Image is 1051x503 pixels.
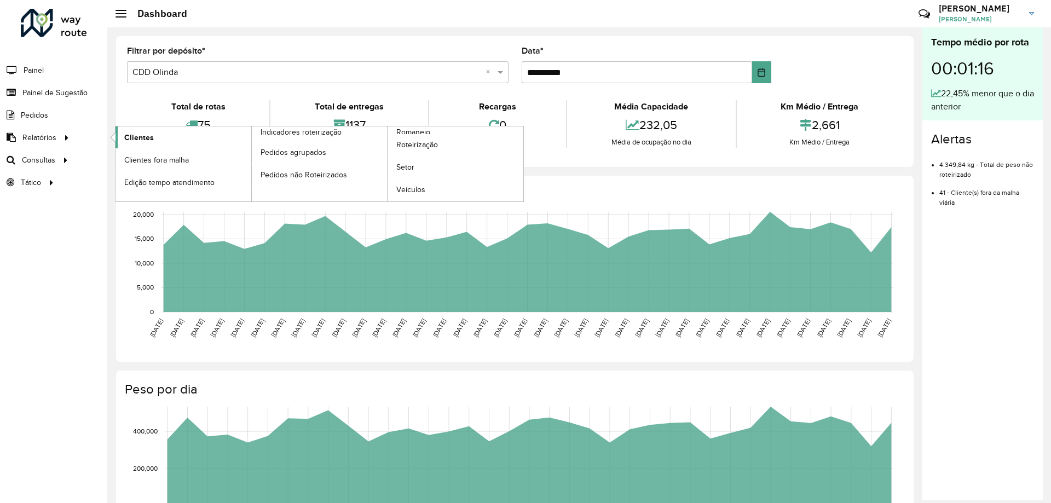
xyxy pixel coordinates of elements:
div: 232,05 [570,113,732,137]
text: [DATE] [270,317,286,338]
a: Contato Rápido [913,2,936,26]
text: [DATE] [512,317,528,338]
div: Km Médio / Entrega [740,100,900,113]
span: Setor [396,161,414,173]
a: Setor [388,157,523,178]
a: Veículos [388,179,523,201]
a: Edição tempo atendimento [116,171,251,193]
a: Pedidos agrupados [252,141,388,163]
text: [DATE] [290,317,306,338]
a: Pedidos não Roteirizados [252,164,388,186]
text: [DATE] [593,317,609,338]
span: Consultas [22,154,55,166]
text: [DATE] [250,317,265,338]
div: 00:01:16 [931,50,1034,87]
text: 5,000 [137,284,154,291]
div: 22,45% menor que o dia anterior [931,87,1034,113]
a: Clientes fora malha [116,149,251,171]
text: [DATE] [674,317,690,338]
text: [DATE] [371,317,386,338]
button: Choose Date [752,61,771,83]
text: [DATE] [876,317,892,338]
text: [DATE] [431,317,447,338]
text: 200,000 [133,465,158,472]
text: [DATE] [310,317,326,338]
label: Filtrar por depósito [127,44,205,57]
text: [DATE] [634,317,650,338]
text: [DATE] [714,317,730,338]
h3: [PERSON_NAME] [939,3,1021,14]
div: Total de entregas [273,100,425,113]
a: Clientes [116,126,251,148]
text: [DATE] [148,317,164,338]
span: Romaneio [396,126,430,138]
text: [DATE] [351,317,367,338]
text: [DATE] [492,317,508,338]
text: 15,000 [135,235,154,242]
div: 2,661 [740,113,900,137]
text: 400,000 [133,427,158,435]
text: [DATE] [755,317,771,338]
text: [DATE] [614,317,630,338]
span: Clientes [124,132,154,143]
text: [DATE] [331,317,347,338]
text: 10,000 [135,259,154,267]
text: [DATE] [735,317,750,338]
div: Recargas [432,100,563,113]
text: [DATE] [775,317,791,338]
text: [DATE] [795,317,811,338]
span: Clientes fora malha [124,154,189,166]
label: Data [522,44,544,57]
span: Pedidos [21,109,48,121]
span: Roteirização [396,139,438,151]
text: [DATE] [836,317,852,338]
span: Indicadores roteirização [261,126,342,138]
text: [DATE] [229,317,245,338]
text: [DATE] [189,317,205,338]
text: [DATE] [654,317,670,338]
text: [DATE] [553,317,569,338]
span: Relatórios [22,132,56,143]
text: 20,000 [133,211,154,218]
span: Painel [24,65,44,76]
div: 0 [432,113,563,137]
div: Tempo médio por rota [931,35,1034,50]
span: Veículos [396,184,425,195]
span: Pedidos agrupados [261,147,326,158]
span: Edição tempo atendimento [124,177,215,188]
text: [DATE] [816,317,831,338]
text: [DATE] [452,317,467,338]
h2: Dashboard [126,8,187,20]
text: [DATE] [856,317,872,338]
h4: Alertas [931,131,1034,147]
div: 1137 [273,113,425,137]
text: [DATE] [472,317,488,338]
span: Clear all [486,66,495,79]
li: 4.349,84 kg - Total de peso não roteirizado [939,152,1034,180]
span: [PERSON_NAME] [939,14,1021,24]
span: Pedidos não Roteirizados [261,169,347,181]
span: Painel de Sugestão [22,87,88,99]
text: [DATE] [694,317,710,338]
text: [DATE] [209,317,225,338]
a: Romaneio [252,126,524,201]
div: Km Médio / Entrega [740,137,900,148]
text: [DATE] [573,317,589,338]
text: [DATE] [391,317,407,338]
div: Média de ocupação no dia [570,137,732,148]
text: 0 [150,308,154,315]
li: 41 - Cliente(s) fora da malha viária [939,180,1034,207]
div: Média Capacidade [570,100,732,113]
div: 75 [130,113,267,137]
div: Total de rotas [130,100,267,113]
text: [DATE] [169,317,184,338]
h4: Peso por dia [125,381,903,397]
text: [DATE] [533,317,548,338]
span: Tático [21,177,41,188]
text: [DATE] [411,317,427,338]
a: Roteirização [388,134,523,156]
a: Indicadores roteirização [116,126,388,201]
